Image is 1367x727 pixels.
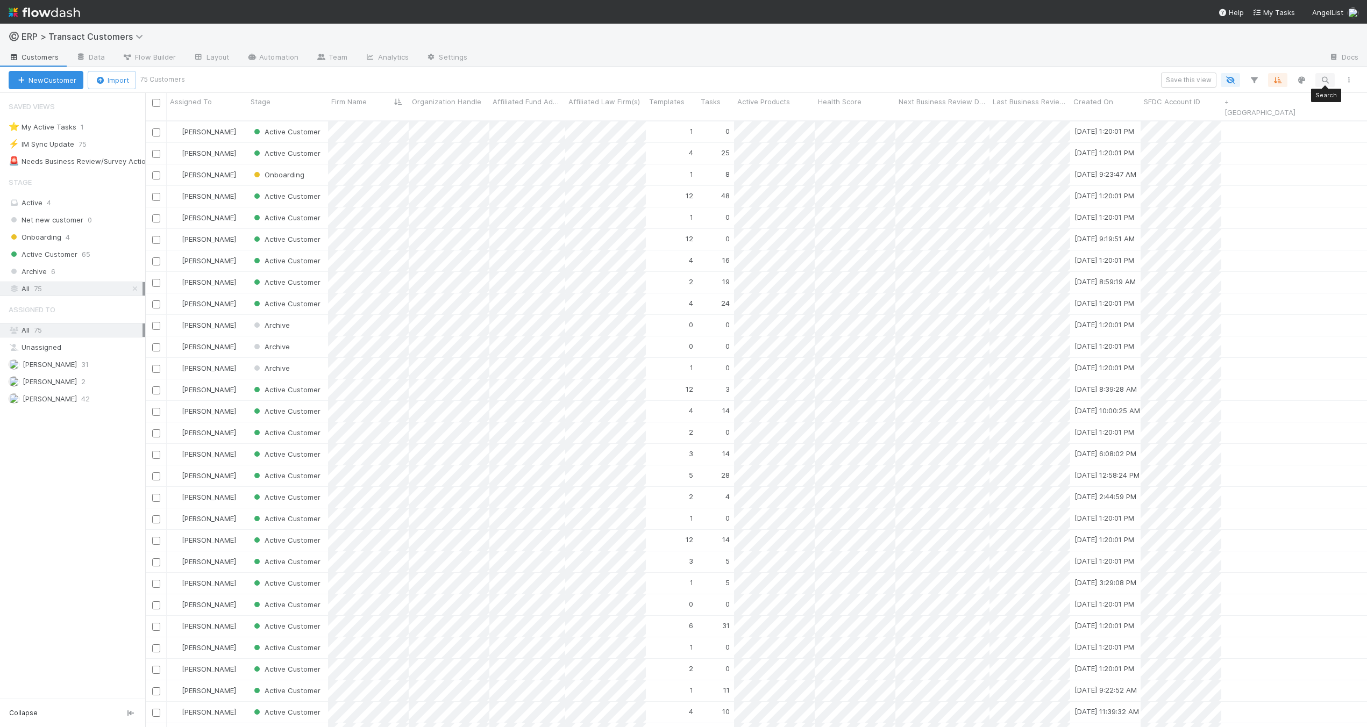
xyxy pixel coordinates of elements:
span: My Tasks [1252,8,1295,17]
span: Last Business Review Date [993,96,1067,107]
div: [DATE] 1:20:01 PM [1074,513,1134,523]
div: Active Customer [252,664,321,674]
img: avatar_ec9c1780-91d7-48bb-898e-5f40cebd5ff8.png [172,407,180,415]
a: Flow Builder [113,49,184,67]
div: [DATE] 1:20:01 PM [1074,212,1134,222]
span: Health Score [818,96,862,107]
div: 0 [725,319,730,330]
span: 75 [79,138,97,151]
div: [DATE] 8:59:19 AM [1074,276,1136,287]
div: 1 [690,685,693,695]
a: Automation [238,49,307,67]
span: Stage [251,96,270,107]
span: [PERSON_NAME] [182,579,236,587]
span: 1 [81,120,95,134]
span: [PERSON_NAME] [182,450,236,458]
div: 24 [721,298,730,308]
div: [PERSON_NAME] [171,212,236,223]
span: Active Customer [252,708,321,716]
div: 31 [722,620,730,631]
div: [PERSON_NAME] [171,427,236,438]
img: avatar_ec9c1780-91d7-48bb-898e-5f40cebd5ff8.png [172,213,180,222]
div: [PERSON_NAME] [171,470,236,481]
div: Active Customer [252,556,321,567]
img: avatar_ec9c1780-91d7-48bb-898e-5f40cebd5ff8.png [172,149,180,157]
div: [PERSON_NAME] [171,363,236,373]
input: Toggle Row Selected [152,494,160,502]
div: 0 [725,427,730,437]
div: [PERSON_NAME] [171,234,236,244]
div: [PERSON_NAME] [171,449,236,459]
img: avatar_ec9c1780-91d7-48bb-898e-5f40cebd5ff8.png [172,192,180,200]
img: avatar_ef15843f-6fde-4057-917e-3fb236f438ca.png [172,579,180,587]
div: 3 [689,556,693,566]
div: [DATE] 9:22:52 AM [1074,685,1137,695]
span: Active Customer [252,622,321,630]
img: avatar_ef15843f-6fde-4057-917e-3fb236f438ca.png [1348,8,1358,18]
div: [PERSON_NAME] [171,621,236,631]
span: [PERSON_NAME] [182,428,236,437]
input: Toggle Row Selected [152,257,160,265]
input: Toggle Row Selected [152,386,160,394]
div: 28 [721,470,730,480]
div: 2 [689,276,693,287]
img: avatar_ef15843f-6fde-4057-917e-3fb236f438ca.png [172,600,180,609]
span: Affiliated Fund Admin(s) [493,96,563,107]
img: avatar_ec9c1780-91d7-48bb-898e-5f40cebd5ff8.png [172,686,180,695]
div: [PERSON_NAME] [171,320,236,330]
span: [PERSON_NAME] [182,149,236,157]
span: Active Customer [252,428,321,437]
div: Active Customer [252,599,321,610]
div: [DATE] 11:39:32 AM [1074,706,1139,717]
div: 25 [721,147,730,158]
div: [DATE] 1:20:01 PM [1074,298,1134,308]
div: 12 [686,233,693,244]
span: Archive [252,321,290,329]
input: Toggle Row Selected [152,343,160,351]
span: [PERSON_NAME] [182,235,236,243]
input: Toggle Row Selected [152,128,160,136]
div: [PERSON_NAME] [171,169,236,180]
span: [PERSON_NAME] [182,385,236,394]
a: Team [307,49,356,67]
span: Customers [9,52,59,62]
div: 0 [725,233,730,244]
div: [PERSON_NAME] [171,384,236,395]
div: [DATE] 1:20:01 PM [1074,341,1134,351]
span: Affiliated Law Firm(s) [568,96,640,107]
div: [DATE] 1:20:01 PM [1074,534,1134,545]
div: Active Customer [252,255,321,266]
div: 1 [690,513,693,523]
input: Toggle Row Selected [152,451,160,459]
div: 12 [686,190,693,201]
img: avatar_ec9c1780-91d7-48bb-898e-5f40cebd5ff8.png [172,278,180,286]
input: Toggle Row Selected [152,214,160,222]
span: Active Customer [252,278,321,286]
div: 1 [690,126,693,136]
span: ⭐ [9,122,19,131]
img: avatar_ef15843f-6fde-4057-917e-3fb236f438ca.png [9,359,19,370]
div: [DATE] 1:20:01 PM [1074,663,1134,674]
span: Organization Handle [412,96,481,107]
div: 48 [721,190,730,201]
span: Firm Name [331,96,367,107]
span: Active Customer [252,665,321,673]
div: Archive [252,341,290,352]
div: Active Customer [252,470,321,481]
div: 4 [689,255,693,265]
button: NewCustomer [9,71,83,89]
span: [PERSON_NAME] [182,299,236,308]
span: Active Customer [252,299,321,308]
div: 0 [725,362,730,373]
img: avatar_ef15843f-6fde-4057-917e-3fb236f438ca.png [172,235,180,243]
div: 8 [725,169,730,179]
a: My Tasks [1252,7,1295,18]
div: 0 [725,341,730,351]
div: 6 [689,620,693,631]
span: Active Products [737,96,790,107]
span: ERP > Transact Customers [22,31,148,42]
span: Onboarding [252,170,304,179]
div: Active Customer [252,277,321,287]
span: Active Customer [252,643,321,652]
span: [PERSON_NAME] [182,536,236,544]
